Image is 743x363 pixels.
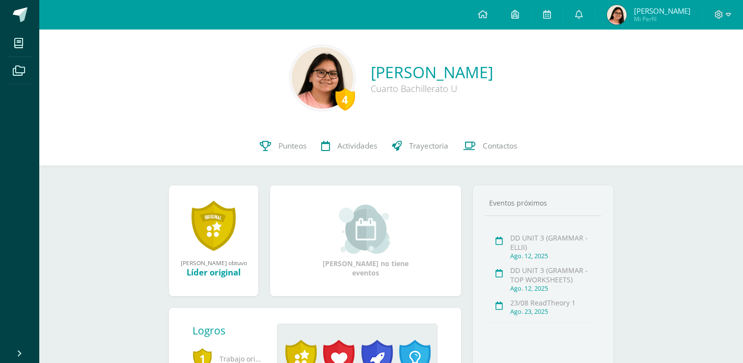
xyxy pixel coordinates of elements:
div: [PERSON_NAME] no tiene eventos [317,205,415,277]
div: 4 [335,88,355,111]
div: [PERSON_NAME] obtuvo [179,259,248,267]
span: Trayectoria [409,141,448,151]
a: Actividades [314,126,385,166]
div: Eventos próximos [485,198,601,208]
a: Punteos [252,126,314,166]
div: 23/08 ReadTheory 1 [510,298,598,307]
div: Logros [193,324,269,337]
div: Ago. 12, 2025 [510,252,598,260]
a: [PERSON_NAME] [371,61,493,83]
img: ff6aec164cd2b160037c3e6155f8082d.png [292,47,353,109]
img: 85da2c7de53b6dc5a40f3c6f304e3276.png [607,5,627,25]
a: Contactos [456,126,524,166]
span: [PERSON_NAME] [634,6,690,16]
div: Ago. 12, 2025 [510,284,598,293]
div: Cuarto Bachillerato U [371,83,493,94]
div: DD UNIT 3 (GRAMMAR - TOP WORKSHEETS) [510,266,598,284]
img: event_small.png [339,205,392,254]
span: Punteos [278,141,306,151]
span: Contactos [483,141,517,151]
div: Líder original [179,267,248,278]
div: DD UNIT 3 (GRAMMAR - ELLII) [510,233,598,252]
div: Ago. 23, 2025 [510,307,598,316]
span: Mi Perfil [634,15,690,23]
span: Actividades [337,141,377,151]
a: Trayectoria [385,126,456,166]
